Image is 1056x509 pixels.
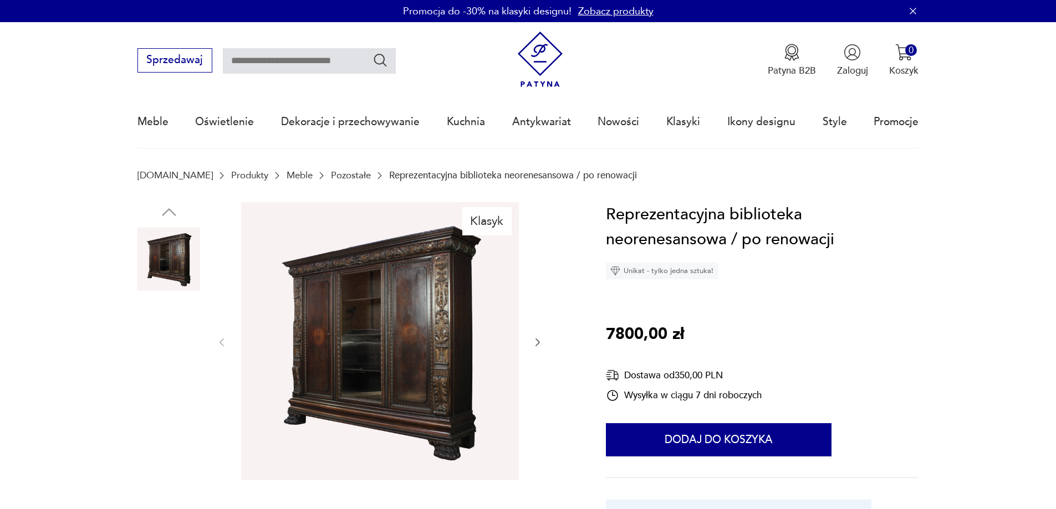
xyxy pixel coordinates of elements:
[137,228,201,291] img: Zdjęcie produktu Reprezentacyjna biblioteka neorenesansowa / po renowacji
[195,96,254,147] a: Oświetlenie
[889,44,919,77] button: 0Koszyk
[606,389,762,402] div: Wysyłka w ciągu 7 dni roboczych
[287,170,313,181] a: Meble
[512,32,568,88] img: Patyna - sklep z meblami i dekoracjami vintage
[606,368,619,382] img: Ikona dostawy
[606,322,684,347] p: 7800,00 zł
[137,48,212,73] button: Sprzedawaj
[606,263,718,279] div: Unikat - tylko jedna sztuka!
[373,52,389,68] button: Szukaj
[137,298,201,361] img: Zdjęcie produktu Reprezentacyjna biblioteka neorenesansowa / po renowacji
[837,64,868,77] p: Zaloguj
[844,44,861,61] img: Ikonka użytkownika
[137,369,201,432] img: Zdjęcie produktu Reprezentacyjna biblioteka neorenesansowa / po renowacji
[606,202,919,253] h1: Reprezentacyjna biblioteka neorenesansowa / po renowacji
[447,96,485,147] a: Kuchnia
[389,170,637,181] p: Reprezentacyjna biblioteka neorenesansowa / po renowacji
[768,64,816,77] p: Patyna B2B
[905,44,917,56] div: 0
[512,96,571,147] a: Antykwariat
[783,44,800,61] img: Ikona medalu
[403,4,572,18] p: Promocja do -30% na klasyki designu!
[462,207,512,235] div: Klasyk
[331,170,371,181] a: Pozostałe
[606,368,762,382] div: Dostawa od 350,00 PLN
[241,202,519,481] img: Zdjęcie produktu Reprezentacyjna biblioteka neorenesansowa / po renowacji
[606,423,831,456] button: Dodaj do koszyka
[895,44,912,61] img: Ikona koszyka
[837,44,868,77] button: Zaloguj
[137,170,213,181] a: [DOMAIN_NAME]
[874,96,919,147] a: Promocje
[598,96,639,147] a: Nowości
[137,96,169,147] a: Meble
[137,56,212,65] a: Sprzedawaj
[889,64,919,77] p: Koszyk
[137,439,201,502] img: Zdjęcie produktu Reprezentacyjna biblioteka neorenesansowa / po renowacji
[768,44,816,77] button: Patyna B2B
[610,266,620,276] img: Ikona diamentu
[281,96,420,147] a: Dekoracje i przechowywanie
[823,96,847,147] a: Style
[231,170,268,181] a: Produkty
[768,44,816,77] a: Ikona medaluPatyna B2B
[578,4,654,18] a: Zobacz produkty
[666,96,700,147] a: Klasyki
[727,96,795,147] a: Ikony designu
